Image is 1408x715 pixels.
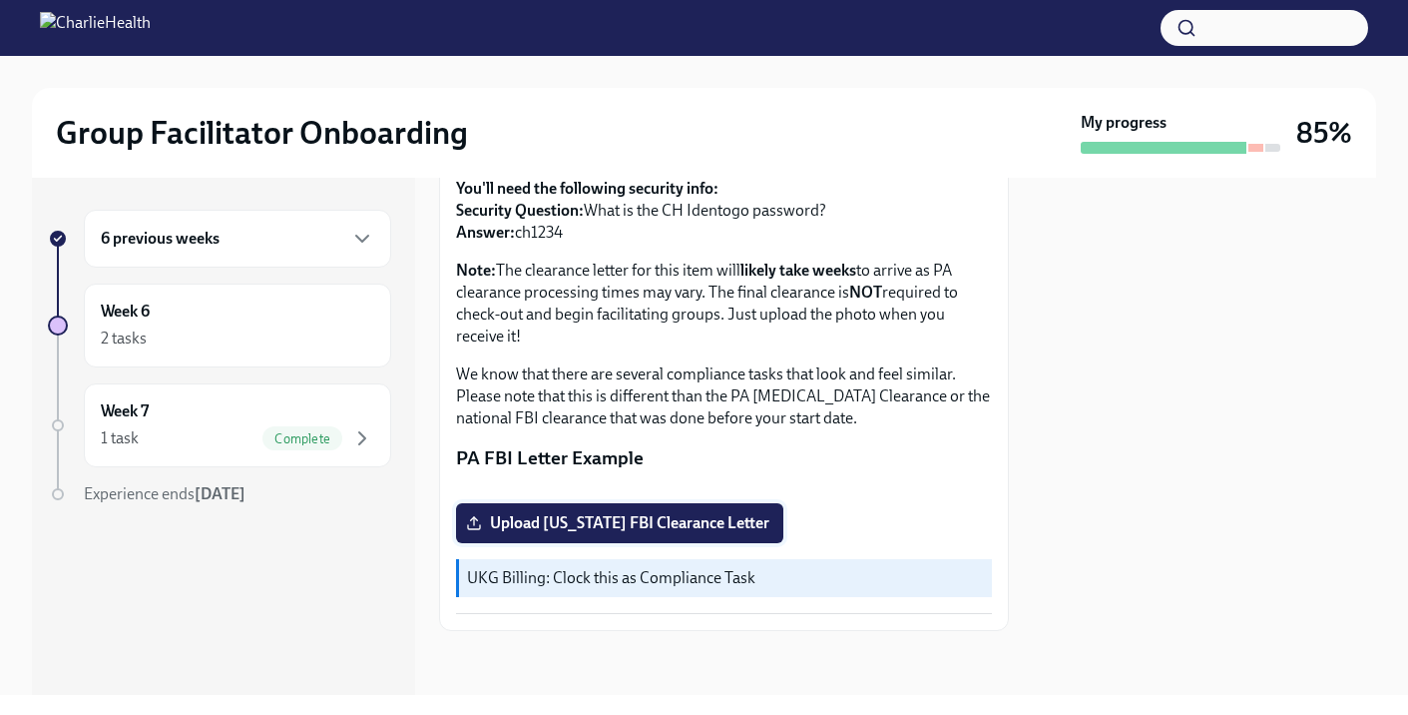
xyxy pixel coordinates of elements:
[84,210,391,268] div: 6 previous weeks
[456,179,718,198] strong: You'll need the following security info:
[467,567,984,589] p: UKG Billing: Clock this as Compliance Task
[101,228,220,250] h6: 6 previous weeks
[84,484,245,503] span: Experience ends
[456,503,783,543] label: Upload [US_STATE] FBI Clearance Letter
[456,223,515,242] strong: Answer:
[56,113,468,153] h2: Group Facilitator Onboarding
[262,431,342,446] span: Complete
[48,383,391,467] a: Week 71 taskComplete
[740,261,856,280] strong: likely take weeks
[1296,115,1352,151] h3: 85%
[195,484,245,503] strong: [DATE]
[456,260,992,348] p: The clearance letter for this item will to arrive as PA clearance processing times may vary. The ...
[456,201,584,220] strong: Security Question:
[48,284,391,367] a: Week 62 tasks
[101,328,147,350] div: 2 tasks
[456,261,496,280] strong: Note:
[101,427,139,449] div: 1 task
[1081,112,1167,134] strong: My progress
[101,400,149,422] h6: Week 7
[101,301,150,323] h6: Week 6
[40,12,151,44] img: CharlieHealth
[456,363,992,429] p: We know that there are several compliance tasks that look and feel similar. Please note that this...
[456,445,992,471] p: PA FBI Letter Example
[849,283,882,302] strong: NOT
[456,178,992,244] p: What is the CH Identogo password? ch1234
[470,513,769,533] span: Upload [US_STATE] FBI Clearance Letter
